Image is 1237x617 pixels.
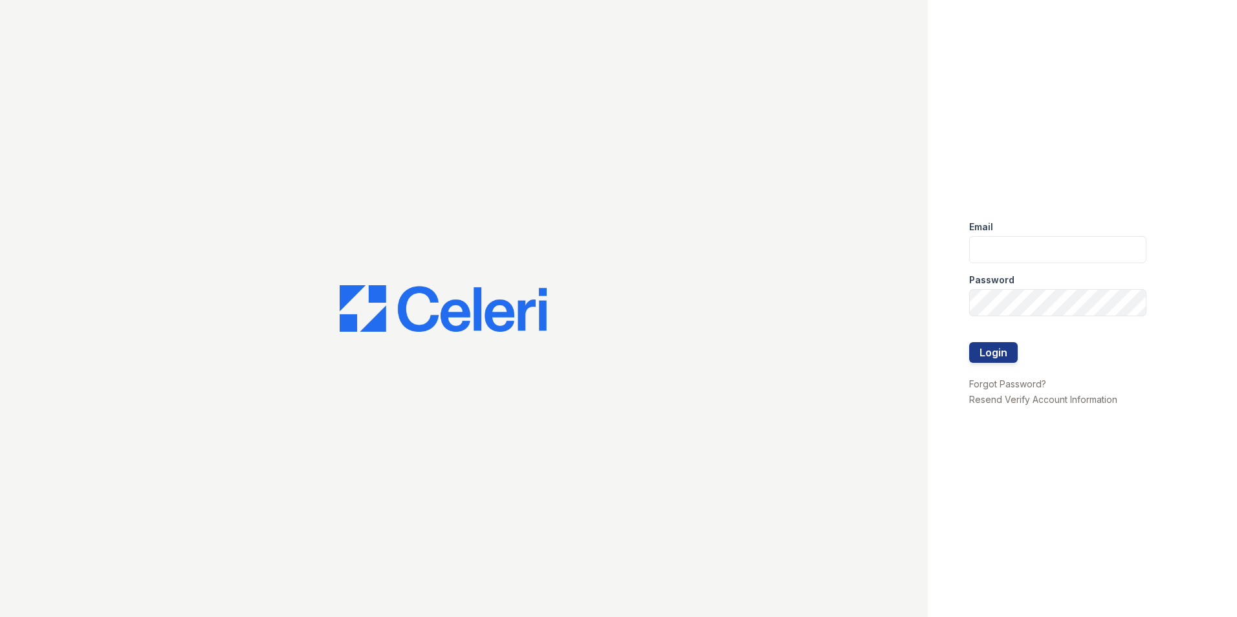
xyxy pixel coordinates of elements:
[969,274,1014,287] label: Password
[969,221,993,233] label: Email
[969,342,1018,363] button: Login
[969,378,1046,389] a: Forgot Password?
[969,394,1117,405] a: Resend Verify Account Information
[340,285,547,332] img: CE_Logo_Blue-a8612792a0a2168367f1c8372b55b34899dd931a85d93a1a3d3e32e68fde9ad4.png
